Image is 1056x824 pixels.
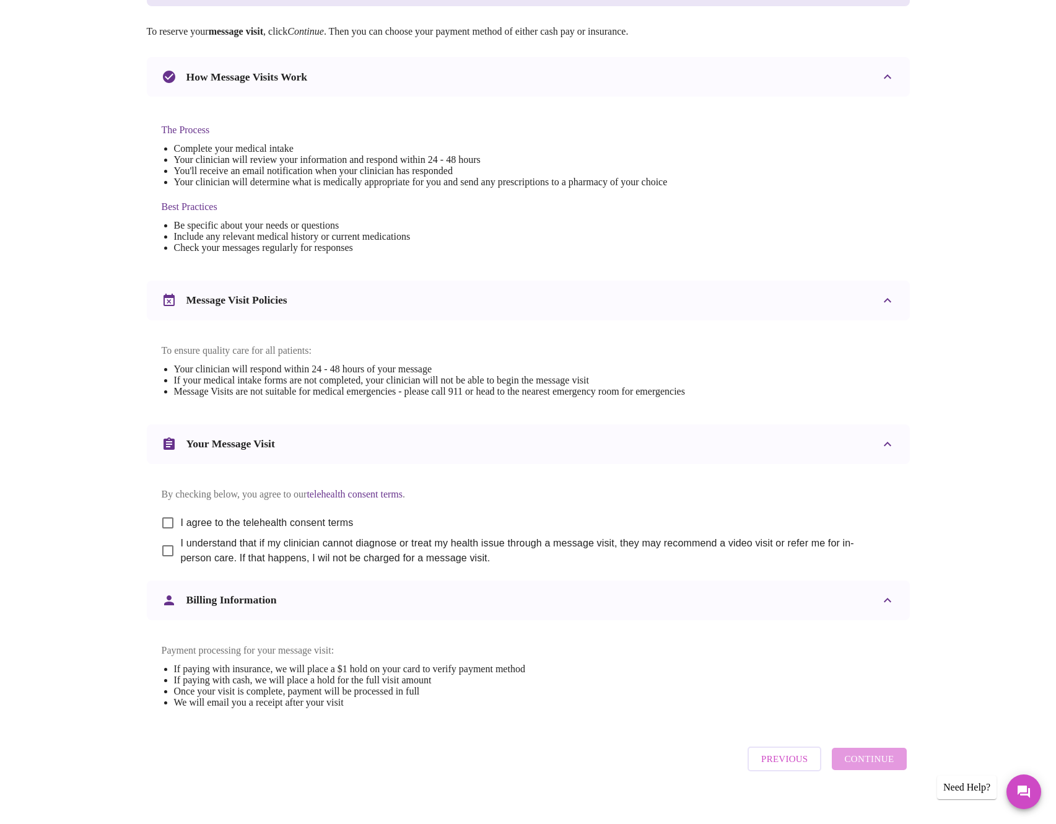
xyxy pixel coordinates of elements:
p: To reserve your , click . Then you can choose your payment method of either cash pay or insurance. [147,26,910,37]
li: Message Visits are not suitable for medical emergencies - please call 911 or head to the nearest ... [174,386,685,397]
div: Need Help? [937,776,997,799]
h4: Best Practices [162,201,668,213]
span: I agree to the telehealth consent terms [181,515,354,530]
h3: How Message Visits Work [186,71,308,84]
strong: message visit [209,26,263,37]
em: Continue [287,26,324,37]
div: Billing Information [147,581,910,620]
h4: The Process [162,125,668,136]
p: To ensure quality care for all patients: [162,345,685,356]
li: Your clinician will respond within 24 - 48 hours of your message [174,364,685,375]
p: Payment processing for your message visit: [162,645,525,656]
p: By checking below, you agree to our . [162,489,895,500]
li: If your medical intake forms are not completed, your clinician will not be able to begin the mess... [174,375,685,386]
h3: Billing Information [186,594,277,607]
li: We will email you a receipt after your visit [174,697,525,708]
li: Your clinician will review your information and respond within 24 - 48 hours [174,154,668,165]
li: If paying with cash, we will place a hold for the full visit amount [174,675,525,686]
span: I understand that if my clinician cannot diagnose or treat my health issue through a message visi... [181,536,885,566]
li: Be specific about your needs or questions [174,220,668,231]
li: Your clinician will determine what is medically appropriate for you and send any prescriptions to... [174,177,668,188]
li: Once your visit is complete, payment will be processed in full [174,686,525,697]
li: Check your messages regularly for responses [174,242,668,253]
div: How Message Visits Work [147,57,910,97]
div: Message Visit Policies [147,281,910,320]
button: Messages [1006,774,1041,809]
h3: Message Visit Policies [186,294,287,307]
li: Include any relevant medical history or current medications [174,231,668,242]
li: You'll receive an email notification when your clinician has responded [174,165,668,177]
div: Your Message Visit [147,424,910,464]
span: Previous [761,751,808,767]
li: If paying with insurance, we will place a $1 hold on your card to verify payment method [174,664,525,675]
button: Previous [748,747,821,771]
li: Complete your medical intake [174,143,668,154]
a: telehealth consent terms [307,489,403,499]
h3: Your Message Visit [186,437,275,450]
